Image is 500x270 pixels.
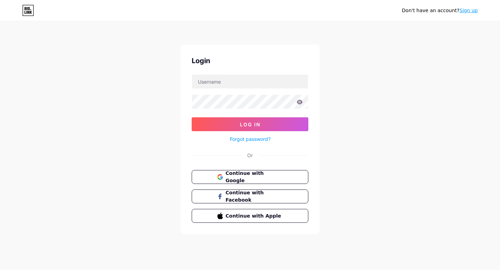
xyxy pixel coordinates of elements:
[192,209,308,223] button: Continue with Apple
[402,7,478,14] div: Don't have an account?
[192,56,308,66] div: Login
[247,152,253,159] div: Or
[192,170,308,184] button: Continue with Google
[230,135,270,143] a: Forgot password?
[192,189,308,203] button: Continue with Facebook
[459,8,478,13] a: Sign up
[226,170,283,184] span: Continue with Google
[240,121,260,127] span: Log In
[226,189,283,204] span: Continue with Facebook
[226,212,283,220] span: Continue with Apple
[192,117,308,131] button: Log In
[192,75,308,88] input: Username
